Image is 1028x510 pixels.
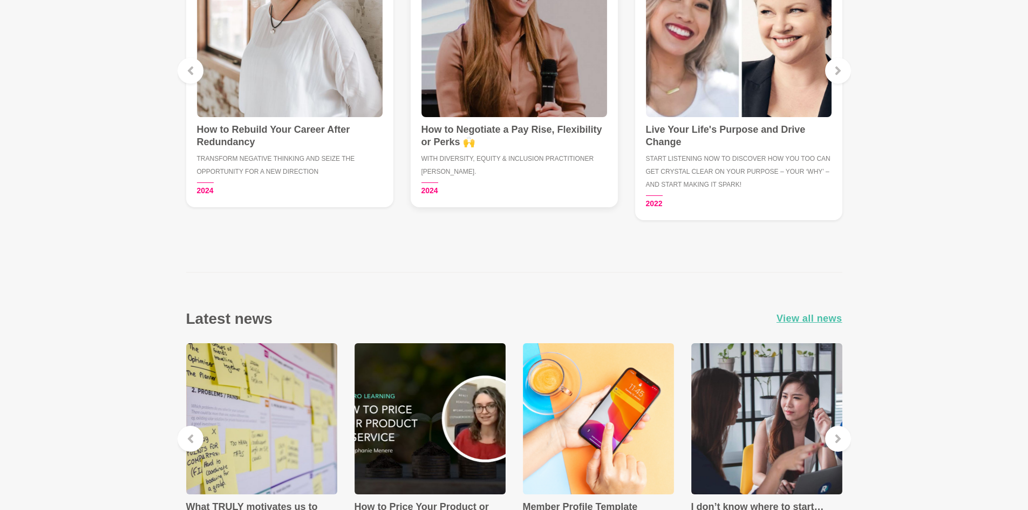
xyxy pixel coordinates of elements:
[186,309,273,328] h3: Latest news
[523,343,674,494] img: Member Profile Template
[197,124,383,148] h4: How to Rebuild Your Career After Redundancy
[197,152,383,178] h5: Transform negative thinking and seize the opportunity for a new direction
[691,343,842,494] img: I don’t know where to start… Help me find a mentor!
[421,152,607,178] h5: With Diversity, Equity & Inclusion Practitioner [PERSON_NAME].
[197,182,214,196] time: 2024
[421,124,607,148] h4: How to Negotiate a Pay Rise, Flexibility or Perks 🙌
[186,343,337,494] img: What TRULY motivates us to achieve our goals?
[421,182,438,196] time: 2024
[646,124,832,148] h4: Live Your Life's Purpose and Drive Change
[646,152,832,191] h5: Start listening now to discover how you too can get crystal clear on your purpose – your ‘why’ – ...
[777,311,842,327] a: View all news
[355,343,506,494] img: How to Price Your Product or Service
[646,195,663,209] time: 2022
